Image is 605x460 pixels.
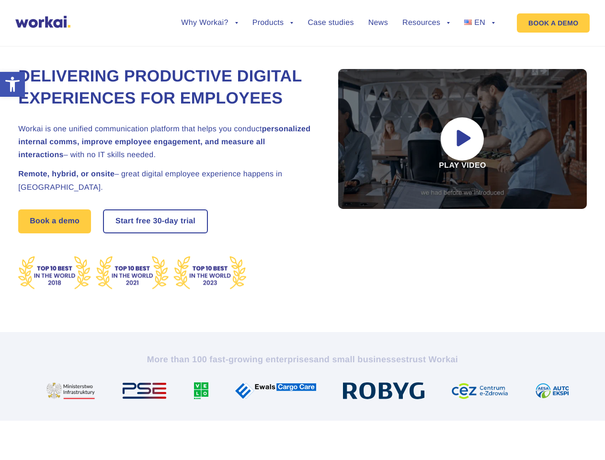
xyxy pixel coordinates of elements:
a: Products [252,19,294,27]
strong: Remote, hybrid, or onsite [18,170,114,178]
h2: – great digital employee experience happens in [GEOGRAPHIC_DATA]. [18,168,315,194]
a: Why Workai? [181,19,238,27]
a: Case studies [308,19,354,27]
div: Play video [338,69,587,209]
a: Resources [402,19,450,27]
i: 30-day [153,218,178,225]
a: Start free30-daytrial [104,210,207,232]
span: EN [474,19,485,27]
a: BOOK A DEMO [517,13,590,33]
a: News [368,19,388,27]
h2: More than 100 fast-growing enterprises trust Workai [37,354,569,365]
strong: personalized internal comms, improve employee engagement, and measure all interactions [18,125,310,159]
a: Book a demo [18,209,91,233]
h1: Delivering Productive Digital Experiences for Employees [18,66,315,110]
h2: Workai is one unified communication platform that helps you conduct – with no IT skills needed. [18,123,315,162]
i: and small businesses [314,355,406,364]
